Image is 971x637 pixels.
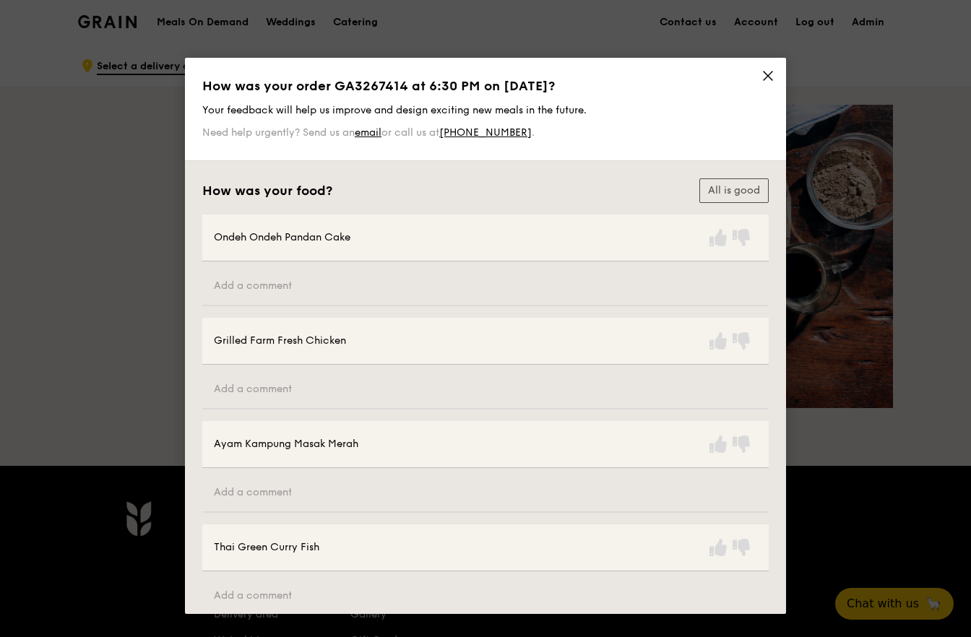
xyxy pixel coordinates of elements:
[214,540,319,555] div: Thai Green Curry Fish
[214,437,358,451] div: Ayam Kampung Masak Merah
[214,334,346,348] div: Grilled Farm Fresh Chicken
[439,126,532,139] a: [PHONE_NUMBER]
[202,267,769,306] input: Add a comment
[202,126,769,139] p: Need help urgently? Send us an or call us at .
[214,230,350,245] div: Ondeh Ondeh Pandan Cake
[202,577,769,616] input: Add a comment
[202,78,769,94] h1: How was your order GA3267414 at 6:30 PM on [DATE]?
[699,178,769,203] button: All is good
[202,370,769,409] input: Add a comment
[202,183,332,199] h2: How was your food?
[202,104,769,116] p: Your feedback will help us improve and design exciting new meals in the future.
[202,474,769,513] input: Add a comment
[355,126,381,139] a: email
